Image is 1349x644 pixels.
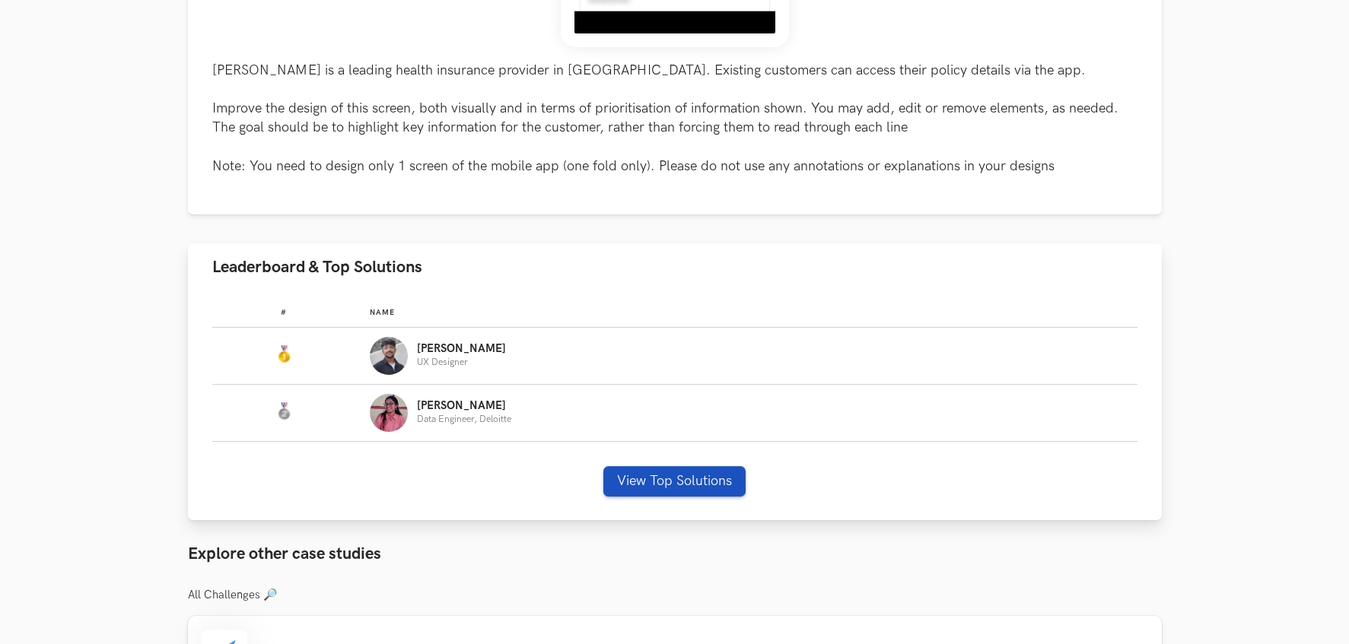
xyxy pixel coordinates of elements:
[275,402,293,420] img: Silver Medal
[417,357,506,367] p: UX Designer
[370,337,408,375] img: Profile photo
[188,291,1162,521] div: Leaderboard & Top Solutions
[603,466,746,496] button: View Top Solutions
[417,400,511,412] p: [PERSON_NAME]
[212,296,1137,442] table: Leaderboard
[188,243,1162,291] button: Leaderboard & Top Solutions
[417,343,506,355] p: [PERSON_NAME]
[370,308,395,317] span: Name
[212,257,422,278] span: Leaderboard & Top Solutions
[370,394,408,432] img: Profile photo
[275,345,293,363] img: Gold Medal
[188,588,1162,602] h3: All Challenges 🔎
[417,414,511,424] p: Data Engineer, Deloitte
[281,308,287,317] span: #
[188,544,1162,564] h3: Explore other case studies
[212,61,1137,176] p: [PERSON_NAME] is a leading health insurance provider in [GEOGRAPHIC_DATA]. Existing customers can...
